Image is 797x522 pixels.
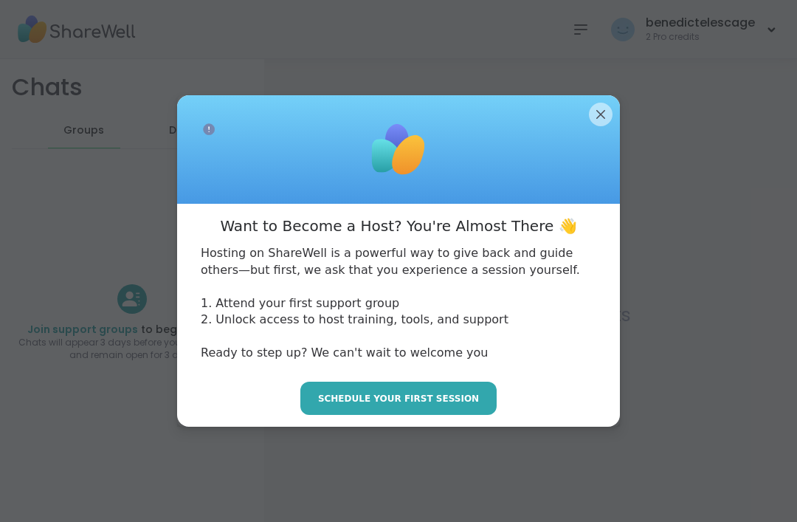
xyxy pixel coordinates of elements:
[318,392,479,405] span: Schedule your first session
[201,245,596,361] p: Hosting on ShareWell is a powerful way to give back and guide others—but first, we ask that you e...
[362,113,435,187] img: ShareWell Logomark
[203,123,215,135] iframe: Spotlight
[300,382,497,415] button: Schedule your first session
[220,216,576,236] h3: Want to Become a Host? You're Almost There 👋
